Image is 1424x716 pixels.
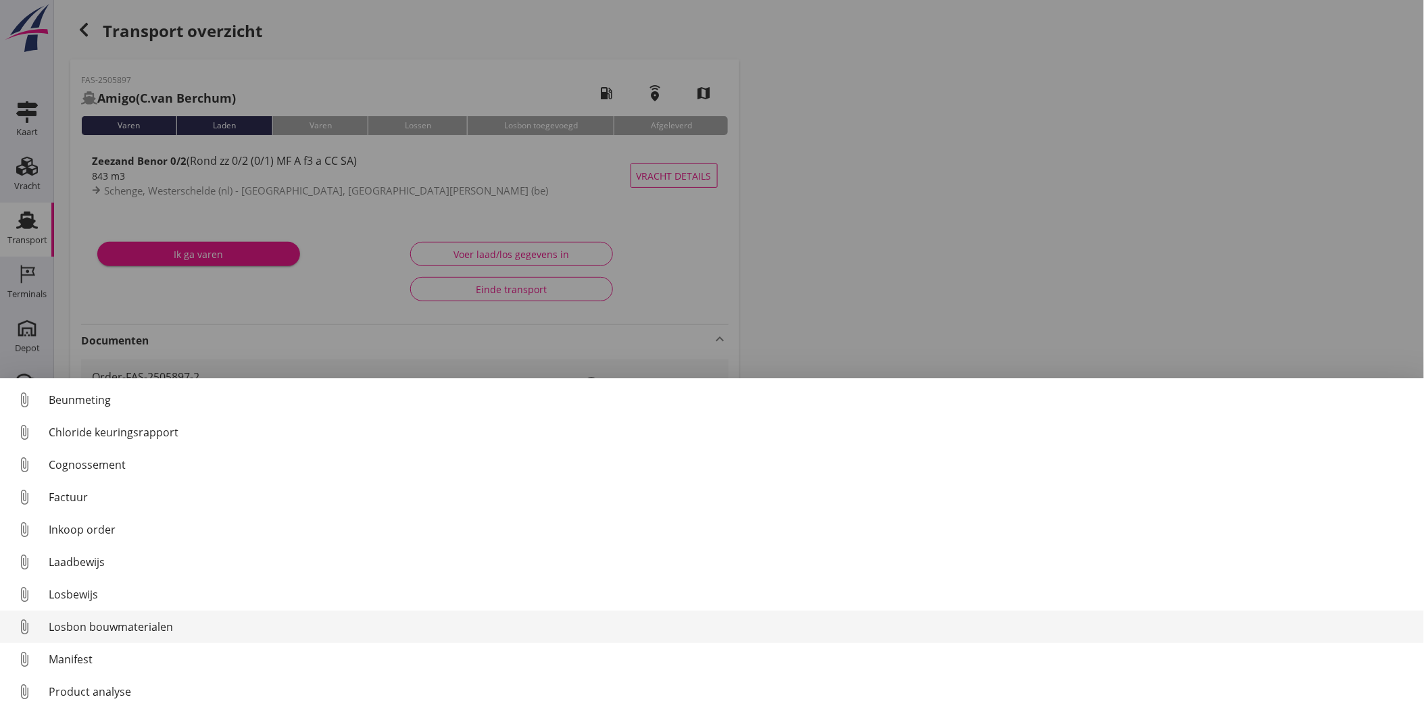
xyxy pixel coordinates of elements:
[14,551,35,573] i: attach_file
[14,486,35,508] i: attach_file
[14,519,35,540] i: attach_file
[49,684,1413,700] div: Product analyse
[14,421,35,443] i: attach_file
[49,586,1413,603] div: Losbewijs
[14,648,35,670] i: attach_file
[14,681,35,702] i: attach_file
[49,392,1413,408] div: Beunmeting
[49,424,1413,440] div: Chloride keuringsrapport
[49,489,1413,505] div: Factuur
[14,454,35,476] i: attach_file
[14,616,35,638] i: attach_file
[49,457,1413,473] div: Cognossement
[49,554,1413,570] div: Laadbewijs
[49,651,1413,667] div: Manifest
[14,584,35,605] i: attach_file
[14,389,35,411] i: attach_file
[49,521,1413,538] div: Inkoop order
[49,619,1413,635] div: Losbon bouwmaterialen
